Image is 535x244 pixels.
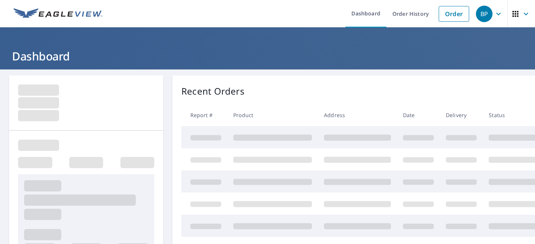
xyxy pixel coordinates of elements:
[397,104,440,126] th: Date
[439,6,469,22] a: Order
[476,6,492,22] div: BP
[14,8,102,20] img: EV Logo
[227,104,318,126] th: Product
[440,104,483,126] th: Delivery
[9,48,526,64] h1: Dashboard
[318,104,397,126] th: Address
[181,84,245,98] p: Recent Orders
[181,104,227,126] th: Report #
